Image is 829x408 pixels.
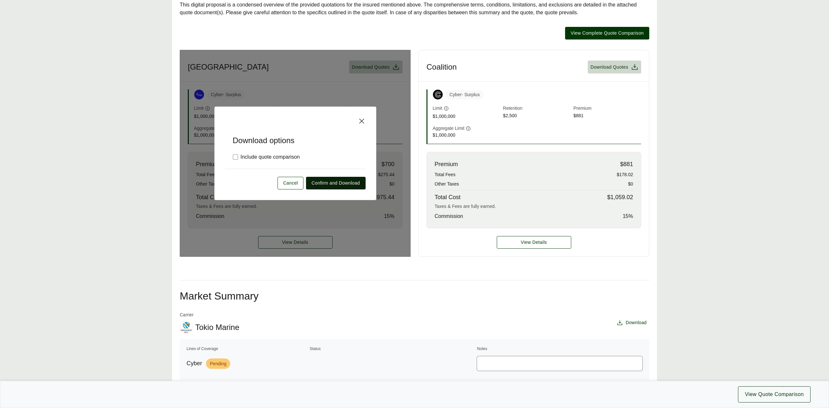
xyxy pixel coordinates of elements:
span: View Quote Comparison [745,391,804,398]
span: $881 [573,112,641,120]
img: Coalition [433,90,443,99]
span: Cyber - Surplus [446,90,483,99]
div: Taxes & Fees are fully earned. [435,203,633,210]
span: Commission [435,212,463,220]
span: View Details [521,239,547,246]
span: Carrier [180,312,239,318]
h5: Download options [225,125,366,145]
span: $178.02 [617,171,633,178]
button: View Details [497,236,571,249]
span: Cancel [283,180,298,187]
span: $881 [620,160,633,169]
button: Confirm and Download [306,177,365,189]
span: $0 [628,181,633,187]
span: Total Cost [435,193,460,202]
span: Limit [433,105,442,112]
span: Premium [435,160,458,169]
span: Pending [206,358,230,369]
button: Download Quotes [588,61,641,74]
span: $1,000,000 [433,132,500,139]
span: View Complete Quote Comparison [571,30,644,37]
span: Retention [503,105,571,112]
a: Coalition details [497,236,571,249]
th: Lines of Coverage [186,346,308,352]
span: Download [626,319,647,326]
span: Total Fees [435,171,456,178]
span: 15 % [623,212,633,220]
span: $2,500 [503,112,571,120]
span: $1,059.02 [607,193,633,202]
button: View Complete Quote Comparison [565,27,649,40]
h3: Coalition [426,62,457,72]
label: Include quote comparison [233,153,300,161]
img: Tokio Marine [180,321,192,334]
span: Aggregate Limit [433,125,464,132]
h2: Market Summary [180,291,649,301]
th: Status [309,346,475,352]
span: Premium [573,105,641,112]
button: Download [614,317,649,329]
button: Cancel [278,177,303,189]
span: Cyber [187,359,202,368]
span: Tokio Marine [195,323,239,332]
span: $1,000,000 [433,113,500,120]
span: Other Taxes [435,181,459,187]
span: Download Quotes [590,64,628,71]
span: Confirm and Download [312,180,360,187]
th: Notes [477,346,643,352]
button: View Quote Comparison [738,386,811,402]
